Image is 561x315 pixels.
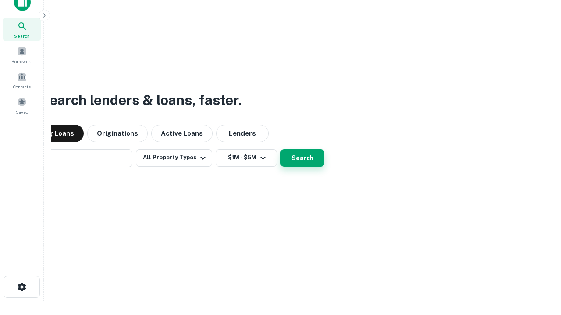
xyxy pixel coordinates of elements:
[40,90,241,111] h3: Search lenders & loans, faster.
[3,68,41,92] a: Contacts
[216,125,269,142] button: Lenders
[87,125,148,142] button: Originations
[517,245,561,287] iframe: Chat Widget
[280,149,324,167] button: Search
[14,32,30,39] span: Search
[216,149,277,167] button: $1M - $5M
[16,108,28,115] span: Saved
[11,58,32,65] span: Borrowers
[3,94,41,117] a: Saved
[151,125,213,142] button: Active Loans
[3,17,41,41] a: Search
[3,43,41,66] a: Borrowers
[13,83,31,90] span: Contacts
[136,149,212,167] button: All Property Types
